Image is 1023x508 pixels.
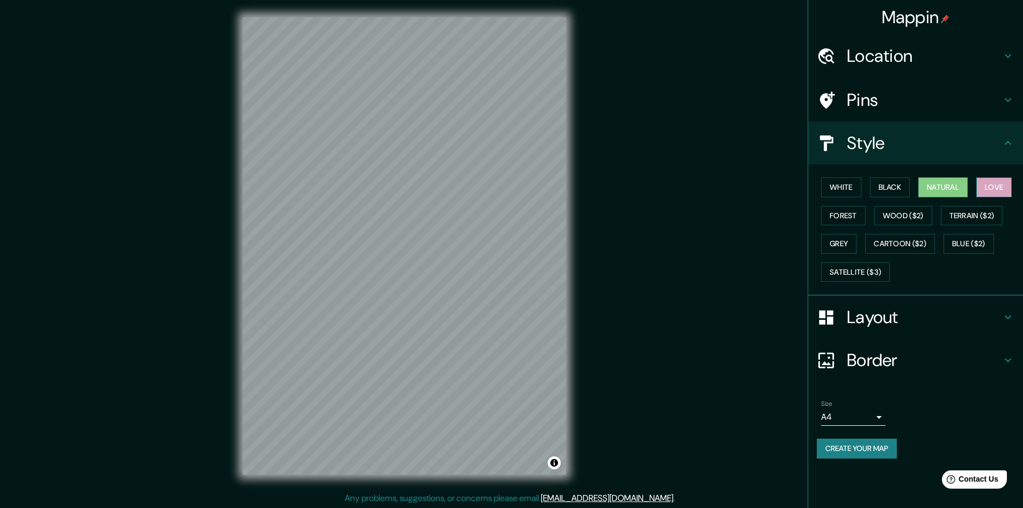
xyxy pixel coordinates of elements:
[808,78,1023,121] div: Pins
[847,89,1002,111] h4: Pins
[821,177,861,197] button: White
[882,6,950,28] h4: Mappin
[541,492,673,504] a: [EMAIL_ADDRESS][DOMAIN_NAME]
[847,349,1002,371] h4: Border
[821,262,890,282] button: Satellite ($3)
[941,15,949,23] img: pin-icon.png
[941,206,1003,226] button: Terrain ($2)
[847,132,1002,154] h4: Style
[345,492,675,505] p: Any problems, suggestions, or concerns please email .
[927,466,1011,496] iframe: Help widget launcher
[865,234,935,254] button: Cartoon ($2)
[808,121,1023,164] div: Style
[847,45,1002,67] h4: Location
[874,206,932,226] button: Wood ($2)
[821,399,832,409] label: Size
[677,492,679,505] div: .
[821,206,866,226] button: Forest
[944,234,994,254] button: Blue ($2)
[976,177,1012,197] button: Love
[808,34,1023,77] div: Location
[548,456,561,469] button: Toggle attribution
[243,17,566,475] canvas: Map
[817,439,897,459] button: Create your map
[821,409,886,426] div: A4
[808,296,1023,339] div: Layout
[918,177,968,197] button: Natural
[870,177,910,197] button: Black
[675,492,677,505] div: .
[821,234,857,254] button: Grey
[847,306,1002,328] h4: Layout
[808,339,1023,382] div: Border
